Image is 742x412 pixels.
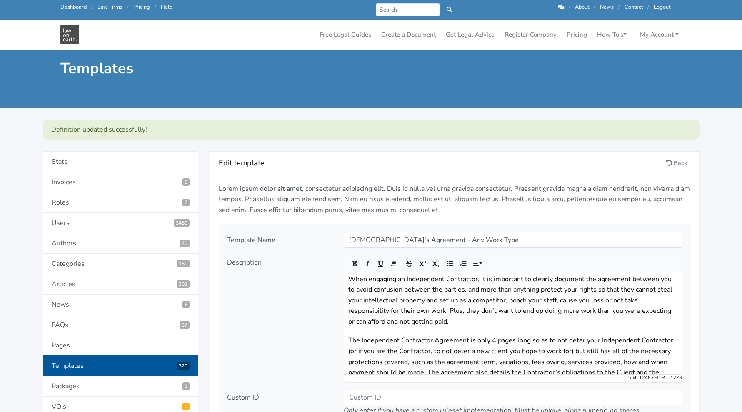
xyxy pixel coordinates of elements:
span: / [618,3,620,11]
span: 3 [182,382,190,390]
input: Search [376,3,440,16]
a: About [575,3,589,11]
button: Unordered list (CTRL+SHIFT+NUM7) [444,257,457,270]
a: Back [662,157,691,170]
a: Packages3 [43,376,198,397]
span: 320 [177,362,190,370]
a: How To's [594,27,630,43]
button: Ordered list (CTRL+SHIFT+NUM8) [457,257,470,270]
h1: Templates [60,59,365,78]
span: / [594,3,595,11]
a: Get Legal Advice [442,27,498,43]
span: / [91,3,93,11]
span: / [127,3,129,11]
h4: Edit template [219,157,662,170]
span: 7 [182,199,190,206]
img: Law On Earth [60,25,79,44]
button: Italic (CTRL+I) [361,257,375,270]
a: News [43,295,198,315]
a: Law Firms [97,3,122,11]
span: / [569,3,570,11]
span: 8 [182,178,190,186]
a: Dashboard [60,3,87,11]
a: Pages [43,335,198,356]
span: 6 [182,301,190,308]
a: Templates [43,355,198,376]
a: Authors20 [43,233,198,254]
a: Pricing [563,27,590,43]
a: Register Company [501,27,560,43]
button: Subscript [428,257,442,270]
button: Underline (CTRL+U) [374,257,387,270]
button: Remove Font Style (CTRL+\) [387,257,400,270]
span: 3450 [174,219,190,227]
span: 160 [177,260,190,267]
small: Text: 1248 / HTML: 1273 [627,375,682,381]
a: Free Legal Guides [316,27,375,43]
span: 37 [180,321,190,329]
p: When engaging an Independent Contractor, it is important to clearly document the agreement betwee... [348,274,678,327]
a: Create a Document [378,27,439,43]
a: FAQs [43,315,198,335]
a: News [600,3,614,11]
button: Strikethrough (CTRL+SHIFT+S) [402,257,416,270]
a: Stats [43,151,198,172]
span: 301 [177,280,190,288]
button: Bold (CTRL+B) [348,257,362,270]
input: Name [344,232,682,248]
a: Articles [43,274,198,295]
a: My Account [637,27,682,43]
span: 20 [180,240,190,247]
a: Categories160 [43,254,198,274]
a: Contact [625,3,643,11]
p: The Independent Contractor Agreement is only 4 pages long so as to not deter your Independent Con... [348,335,678,389]
span: / [647,3,649,11]
a: Logout [654,3,670,11]
span: / [155,3,156,11]
div: Template Name [221,232,338,248]
a: Users3450 [43,213,198,233]
div: Definition updated successfully! [43,120,700,140]
input: Custom ID [344,390,682,405]
a: Roles7 [43,192,198,213]
p: Lorem ipsum dolor sit amet, consectetur adipiscing elit. Duis id nulla vel urna gravida consectet... [219,184,691,216]
button: Superscript [415,257,429,270]
a: Pricing [133,3,150,11]
a: Help [161,3,172,11]
a: Invoices8 [43,172,198,192]
span: Pending VOIs [182,403,190,410]
button: Paragraph [470,257,486,270]
div: Description [221,255,338,382]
